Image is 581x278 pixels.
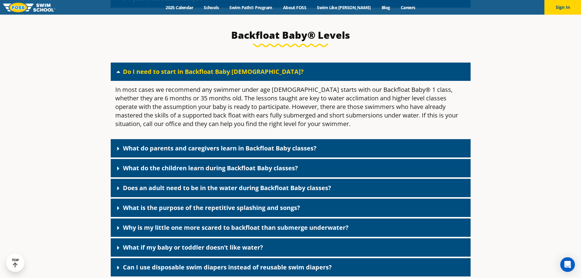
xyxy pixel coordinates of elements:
[111,258,471,276] div: Can I use disposable swim diapers instead of reusable swim diapers?
[224,5,278,10] a: Swim Path® Program
[123,184,331,192] a: Does an adult need to be in the water during Backfloat Baby classes?
[123,144,317,152] a: What do parents and caregivers learn in Backfloat Baby classes?
[199,5,224,10] a: Schools
[147,29,435,41] h3: Backfloat Baby® Levels
[111,159,471,177] div: What do the children learn during Backfloat Baby classes?
[123,67,304,76] a: Do I need to start in Backfloat Baby [DEMOGRAPHIC_DATA]?
[115,85,466,128] p: In most cases we recommend any swimmer under age [DEMOGRAPHIC_DATA] starts with our Backfloat Bab...
[111,81,471,138] div: Do I need to start in Backfloat Baby [DEMOGRAPHIC_DATA]?
[123,243,263,251] a: What if my baby or toddler doesn’t like water?
[111,139,471,157] div: What do parents and caregivers learn in Backfloat Baby classes?
[395,5,421,10] a: Careers
[312,5,376,10] a: Swim Like [PERSON_NAME]
[123,223,349,232] a: Why is my little one more scared to backfloat than submerge underwater?
[111,179,471,197] div: Does an adult need to be in the water during Backfloat Baby classes?
[111,218,471,237] div: Why is my little one more scared to backfloat than submerge underwater?
[111,238,471,257] div: What if my baby or toddler doesn’t like water?
[123,204,300,212] a: What is the purpose of the repetitive splashing and songs?
[111,199,471,217] div: What is the purpose of the repetitive splashing and songs?
[111,63,471,81] div: Do I need to start in Backfloat Baby [DEMOGRAPHIC_DATA]?
[278,5,312,10] a: About FOSS
[3,3,55,12] img: FOSS Swim School Logo
[12,258,19,268] div: TOP
[123,164,298,172] a: What do the children learn during Backfloat Baby classes?
[160,5,199,10] a: 2025 Calendar
[123,263,332,271] a: Can I use disposable swim diapers instead of reusable swim diapers?
[376,5,395,10] a: Blog
[560,257,575,272] div: Open Intercom Messenger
